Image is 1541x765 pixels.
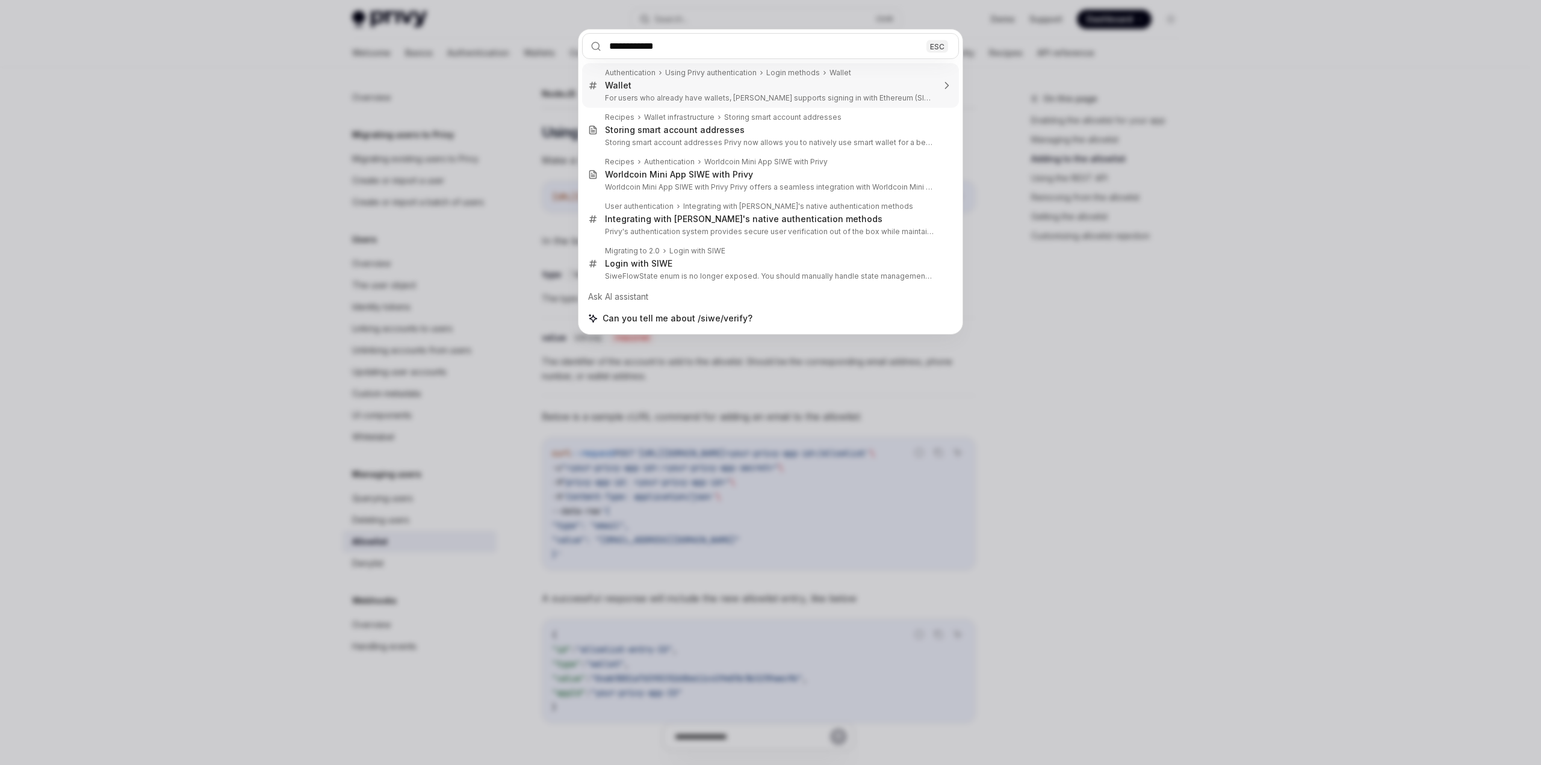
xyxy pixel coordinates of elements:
div: ESC [926,40,948,52]
div: Login with SIWE [669,246,725,256]
div: Integrating with [PERSON_NAME]'s native authentication methods [605,214,882,225]
div: Using Privy authentication [665,68,757,78]
div: Storing smart account addresses [724,113,842,122]
div: Migrating to 2.0 [605,246,660,256]
div: Ask AI assistant [582,286,959,308]
div: User authentication [605,202,674,211]
div: Recipes [605,113,634,122]
p: Worldcoin Mini App SIWE with Privy Privy offers a seamless integration with Worldcoin Mini Apps. Thi [605,182,934,192]
div: Login with SIWE [605,258,672,269]
p: SiweFlowState enum is no longer exposed. You should manually handle state management based on functi [605,271,934,281]
p: Storing smart account addresses Privy now allows you to natively use smart wallet for a better devel [605,138,934,147]
div: Login methods [766,68,820,78]
div: Wallet [605,80,631,91]
div: Authentication [644,157,695,167]
div: Recipes [605,157,634,167]
div: Wallet infrastructure [644,113,715,122]
div: Worldcoin Mini App SIWE with Privy [704,157,828,167]
div: Integrating with [PERSON_NAME]'s native authentication methods [683,202,913,211]
div: Wallet [829,68,851,78]
p: Privy's authentication system provides secure user verification out of the box while maintaining a s [605,227,934,237]
span: Can you tell me about /siwe/verify? [603,312,752,324]
div: Storing smart account addresses [605,125,745,135]
div: Authentication [605,68,656,78]
p: For users who already have wallets, [PERSON_NAME] supports signing in with Ethereum (SIWE) or Sol... [605,93,934,103]
div: Worldcoin Mini App SIWE with Privy [605,169,753,180]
